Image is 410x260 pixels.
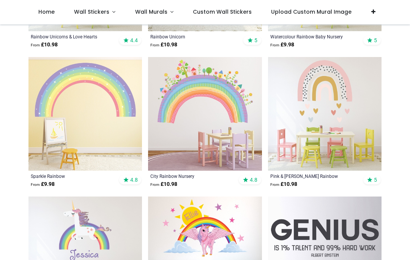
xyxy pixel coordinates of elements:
img: City Rainbow Nursery Wall Sticker [148,57,262,171]
span: 4.8 [250,176,257,183]
span: 4.4 [130,37,138,44]
a: City Rainbow Nursery [150,173,238,179]
a: Rainbow Unicorns & Love Hearts [31,33,118,40]
span: Upload Custom Mural Image [271,8,352,16]
strong: £ 9.98 [270,41,294,49]
span: From [150,43,159,47]
span: 4.8 [130,176,138,183]
a: Pink & [PERSON_NAME] Rainbow Childrens [270,173,358,179]
a: Rainbow Unicorn [150,33,238,40]
strong: £ 10.98 [150,181,177,188]
span: 5 [374,37,377,44]
span: 5 [254,37,257,44]
span: From [31,43,40,47]
span: Custom Wall Stickers [193,8,252,16]
a: Sparkle Rainbow [31,173,118,179]
strong: £ 10.98 [150,41,177,49]
span: Wall Stickers [74,8,109,16]
span: 5 [374,176,377,183]
span: Home [38,8,55,16]
span: From [270,43,279,47]
span: From [150,182,159,187]
img: Sparkle Rainbow Wall Sticker [28,57,142,171]
a: Watercolour Rainbow Baby Nursery [270,33,358,40]
span: Wall Murals [135,8,167,16]
span: From [270,182,279,187]
strong: £ 9.98 [31,181,55,188]
strong: £ 10.98 [31,41,58,49]
strong: £ 10.98 [270,181,297,188]
span: From [31,182,40,187]
img: Pink & Dotty Rainbow Childrens Wall Sticker [268,57,382,171]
